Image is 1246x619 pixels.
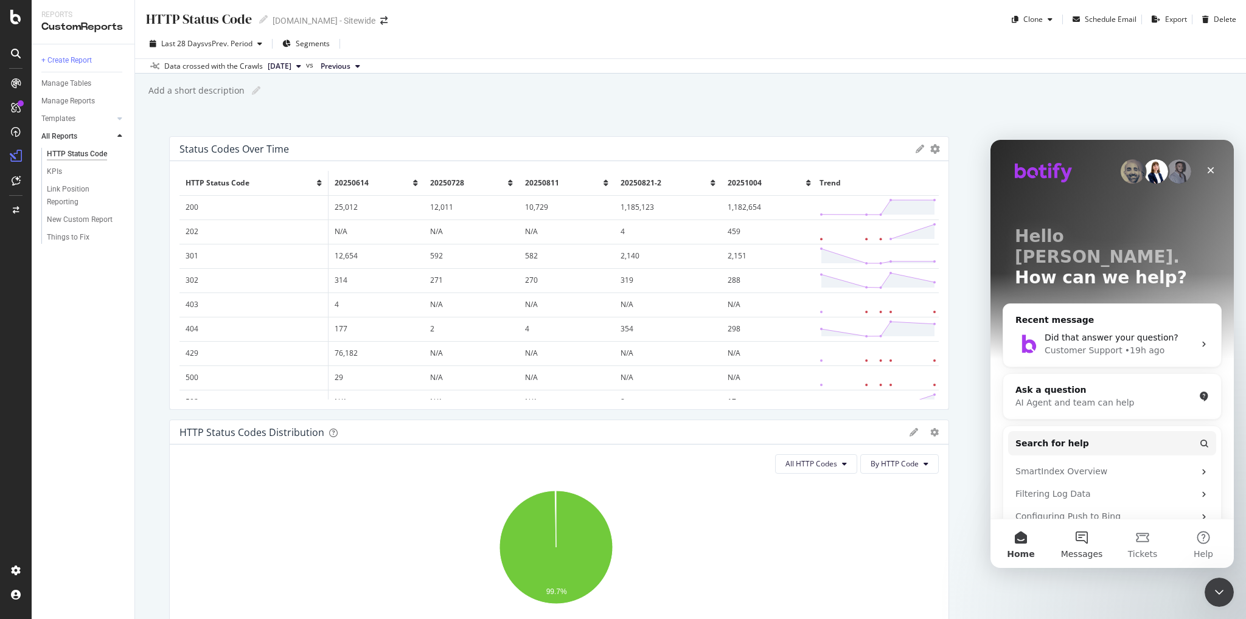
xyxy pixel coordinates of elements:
td: 319 [614,268,722,292]
span: 20250728 [430,178,464,188]
button: By HTTP Code [860,454,939,474]
div: Reports [41,10,125,20]
span: 20251004 [728,178,762,188]
span: By HTTP Code [871,458,919,469]
div: Data crossed with the Crawls [164,61,263,72]
td: 403 [179,292,329,317]
div: Status Codes Over TimegearHTTP Status Code20250614202507282025081120250821-220251004Trend20025,01... [169,136,949,410]
td: N/A [519,341,614,365]
td: N/A [424,341,520,365]
td: N/A [329,390,424,414]
td: 8 [614,390,722,414]
iframe: Intercom live chat [1205,578,1234,607]
span: 20250811 [525,178,559,188]
td: 10,729 [519,195,614,220]
text: 99.7% [546,587,567,596]
div: Delete [1214,14,1236,24]
td: 4 [519,317,614,341]
td: N/A [722,341,817,365]
td: 177 [329,317,424,341]
td: N/A [519,390,614,414]
td: 354 [614,317,722,341]
td: 1,185,123 [614,195,722,220]
td: 12,011 [424,195,520,220]
span: vs Prev. Period [204,38,252,49]
div: All Reports [41,130,77,143]
div: Manage Reports [41,95,95,108]
td: 2,140 [614,244,722,268]
div: [DOMAIN_NAME] - Sitewide [273,15,375,27]
td: N/A [424,220,520,244]
div: gear [930,145,940,153]
td: N/A [614,341,722,365]
div: Link Position Reporting [47,183,115,209]
td: N/A [519,220,614,244]
a: HTTP Status Code [47,148,126,161]
td: 302 [179,268,329,292]
td: N/A [424,292,520,317]
td: 12,654 [329,244,424,268]
button: Schedule Email [1068,10,1136,29]
div: Clone [1023,14,1043,24]
button: Segments [277,34,335,54]
div: Things to Fix [47,231,89,244]
span: Previous [321,61,350,72]
td: 4 [614,220,722,244]
td: 270 [519,268,614,292]
td: N/A [614,292,722,317]
td: N/A [722,292,817,317]
button: Delete [1197,10,1236,29]
div: gear [930,428,939,437]
a: Link Position Reporting [47,183,126,209]
button: [DATE] [263,59,306,74]
div: Schedule Email [1085,14,1136,24]
td: N/A [519,292,614,317]
span: vs [306,60,316,71]
td: 25,012 [329,195,424,220]
td: 29 [329,365,424,390]
td: 500 [179,365,329,390]
td: 200 [179,195,329,220]
td: 1,182,654 [722,195,817,220]
td: N/A [614,365,722,390]
div: Add a short description [147,85,245,97]
div: CustomReports [41,20,125,34]
td: 288 [722,268,817,292]
div: New Custom Report [47,213,113,226]
td: N/A [329,220,424,244]
button: Clone [1007,10,1057,29]
a: New Custom Report [47,213,126,226]
button: Last 28 DaysvsPrev. Period [145,34,267,54]
div: Manage Tables [41,77,91,90]
td: N/A [722,365,817,390]
span: 20250614 [335,178,369,188]
td: 202 [179,220,329,244]
td: 298 [722,317,817,341]
span: HTTP Status Code [186,178,249,188]
td: 271 [424,268,520,292]
a: All Reports [41,130,114,143]
div: Export [1165,14,1187,24]
td: 17 [722,390,817,414]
